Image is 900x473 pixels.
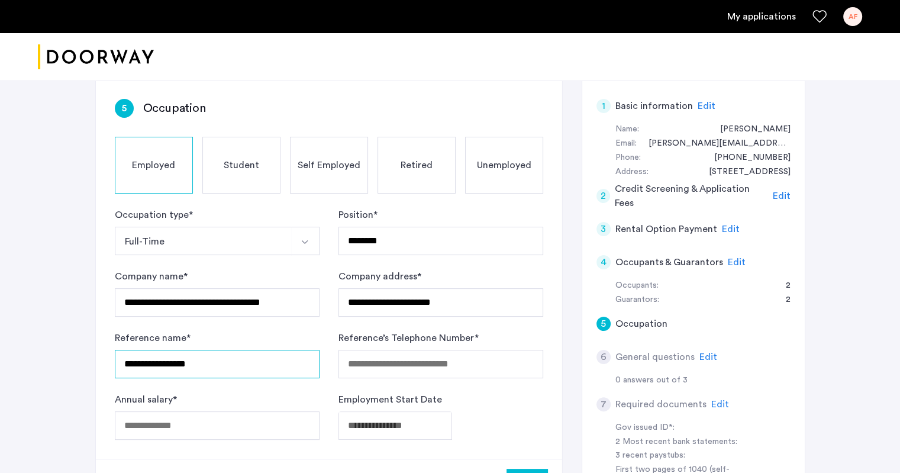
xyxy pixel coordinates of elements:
[615,123,639,137] div: Name:
[300,237,309,247] img: arrow
[115,269,188,284] label: Company name *
[338,331,479,345] label: Reference’s Telephone Number *
[702,151,791,165] div: +16467176732
[722,224,740,234] span: Edit
[615,279,659,293] div: Occupants:
[338,208,378,222] label: Position *
[727,9,796,24] a: My application
[401,158,433,172] span: Retired
[596,397,611,411] div: 7
[615,165,649,179] div: Address:
[38,35,154,79] a: Cazamio logo
[615,99,693,113] h5: Basic information
[615,293,659,307] div: Guarantors:
[596,350,611,364] div: 6
[115,99,134,118] div: 5
[596,189,611,203] div: 2
[115,227,292,255] button: Select option
[338,392,442,407] label: Employment Start Date
[596,99,611,113] div: 1
[115,392,177,407] label: Annual salary *
[615,449,764,463] div: 3 recent paystubs:
[698,101,715,111] span: Edit
[728,258,746,267] span: Edit
[298,158,360,172] span: Self Employed
[637,137,791,151] div: anna.feldman1@outlook.com
[615,421,764,435] div: Gov issued ID*:
[615,374,791,388] div: 0 answers out of 3
[132,158,175,172] span: Employed
[773,191,791,201] span: Edit
[615,137,637,151] div: Email:
[615,182,768,210] h5: Credit Screening & Application Fees
[697,165,791,179] div: 257 Powers Street, #3L
[338,269,421,284] label: Company address *
[291,227,320,255] button: Select option
[143,100,206,117] h3: Occupation
[338,411,452,440] input: Employment Start Date
[843,7,862,26] div: AF
[699,352,717,362] span: Edit
[615,397,707,411] h5: Required documents
[615,317,667,331] h5: Occupation
[224,158,259,172] span: Student
[38,35,154,79] img: logo
[615,255,723,269] h5: Occupants & Guarantors
[615,151,641,165] div: Phone:
[477,158,531,172] span: Unemployed
[115,331,191,345] label: Reference name *
[615,222,717,236] h5: Rental Option Payment
[596,255,611,269] div: 4
[596,222,611,236] div: 3
[615,350,695,364] h5: General questions
[615,435,764,449] div: 2 Most recent bank statements:
[708,123,791,137] div: Anna Feldman
[812,9,827,24] a: Favorites
[115,208,193,222] label: Occupation type *
[711,400,729,409] span: Edit
[774,293,791,307] div: 2
[596,317,611,331] div: 5
[774,279,791,293] div: 2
